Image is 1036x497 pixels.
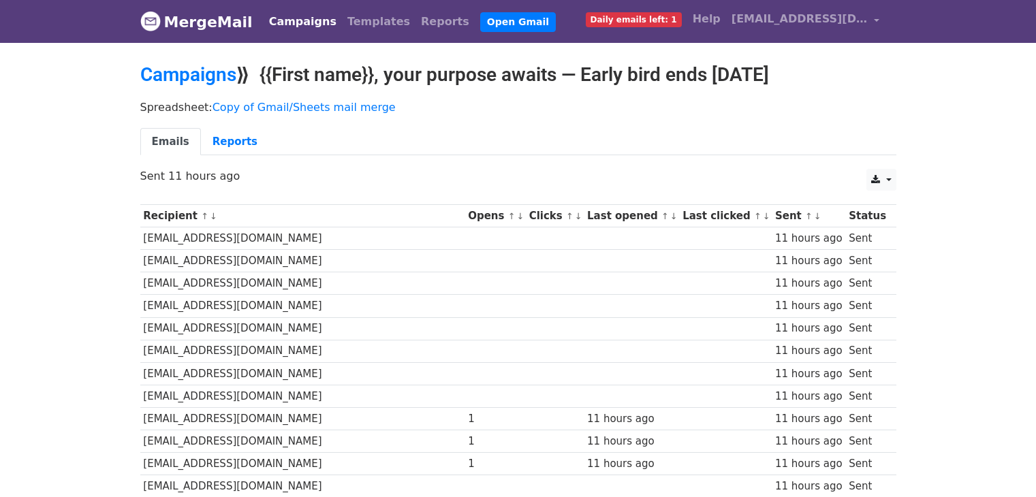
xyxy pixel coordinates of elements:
[140,11,161,31] img: MergeMail logo
[814,211,821,221] a: ↓
[566,211,574,221] a: ↑
[140,385,465,407] td: [EMAIL_ADDRESS][DOMAIN_NAME]
[468,411,522,427] div: 1
[775,389,843,404] div: 11 hours ago
[775,298,843,314] div: 11 hours ago
[140,295,465,317] td: [EMAIL_ADDRESS][DOMAIN_NAME]
[845,407,889,430] td: Sent
[763,211,770,221] a: ↓
[775,434,843,449] div: 11 hours ago
[140,340,465,362] td: [EMAIL_ADDRESS][DOMAIN_NAME]
[415,8,475,35] a: Reports
[845,227,889,250] td: Sent
[726,5,885,37] a: [EMAIL_ADDRESS][DOMAIN_NAME]
[845,340,889,362] td: Sent
[754,211,762,221] a: ↑
[775,479,843,494] div: 11 hours ago
[264,8,342,35] a: Campaigns
[210,211,217,221] a: ↓
[587,411,676,427] div: 11 hours ago
[201,211,208,221] a: ↑
[775,456,843,472] div: 11 hours ago
[201,128,269,156] a: Reports
[140,100,896,114] p: Spreadsheet:
[213,101,396,114] a: Copy of Gmail/Sheets mail merge
[587,456,676,472] div: 11 hours ago
[140,227,465,250] td: [EMAIL_ADDRESS][DOMAIN_NAME]
[845,385,889,407] td: Sent
[342,8,415,35] a: Templates
[845,250,889,272] td: Sent
[845,295,889,317] td: Sent
[845,362,889,385] td: Sent
[140,128,201,156] a: Emails
[468,434,522,449] div: 1
[661,211,669,221] a: ↑
[805,211,813,221] a: ↑
[140,272,465,295] td: [EMAIL_ADDRESS][DOMAIN_NAME]
[670,211,678,221] a: ↓
[775,411,843,427] div: 11 hours ago
[140,362,465,385] td: [EMAIL_ADDRESS][DOMAIN_NAME]
[775,343,843,359] div: 11 hours ago
[586,12,682,27] span: Daily emails left: 1
[140,7,253,36] a: MergeMail
[775,366,843,382] div: 11 hours ago
[775,321,843,336] div: 11 hours ago
[775,276,843,291] div: 11 hours ago
[580,5,687,33] a: Daily emails left: 1
[732,11,868,27] span: [EMAIL_ADDRESS][DOMAIN_NAME]
[140,317,465,340] td: [EMAIL_ADDRESS][DOMAIN_NAME]
[140,407,465,430] td: [EMAIL_ADDRESS][DOMAIN_NAME]
[845,453,889,475] td: Sent
[480,12,556,32] a: Open Gmail
[140,205,465,227] th: Recipient
[465,205,526,227] th: Opens
[587,434,676,449] div: 11 hours ago
[845,317,889,340] td: Sent
[140,63,236,86] a: Campaigns
[845,205,889,227] th: Status
[679,205,772,227] th: Last clicked
[140,250,465,272] td: [EMAIL_ADDRESS][DOMAIN_NAME]
[140,453,465,475] td: [EMAIL_ADDRESS][DOMAIN_NAME]
[845,430,889,453] td: Sent
[775,231,843,246] div: 11 hours ago
[687,5,726,33] a: Help
[845,272,889,295] td: Sent
[508,211,516,221] a: ↑
[516,211,524,221] a: ↓
[526,205,584,227] th: Clicks
[772,205,845,227] th: Sent
[775,253,843,269] div: 11 hours ago
[140,169,896,183] p: Sent 11 hours ago
[584,205,679,227] th: Last opened
[140,63,896,86] h2: ⟫ {{First name}}, your purpose awaits — Early bird ends [DATE]
[575,211,582,221] a: ↓
[140,430,465,453] td: [EMAIL_ADDRESS][DOMAIN_NAME]
[468,456,522,472] div: 1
